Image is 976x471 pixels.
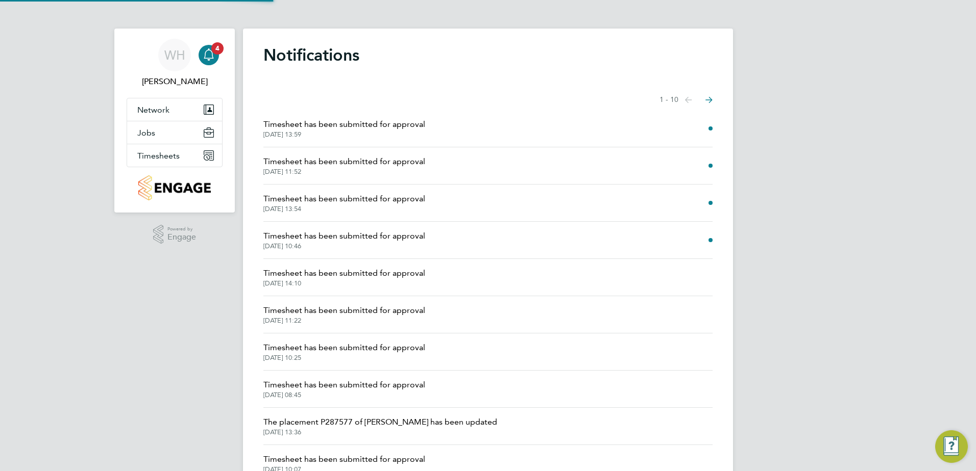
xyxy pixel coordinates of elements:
[164,48,185,62] span: WH
[263,193,425,213] a: Timesheet has been submitted for approval[DATE] 13:54
[263,304,425,317] span: Timesheet has been submitted for approval
[127,144,222,167] button: Timesheets
[263,118,425,139] a: Timesheet has been submitted for approval[DATE] 13:59
[199,39,219,71] a: 4
[138,175,210,200] img: countryside-properties-logo-retina.png
[263,45,713,65] h1: Notifications
[263,379,425,391] span: Timesheet has been submitted for approval
[263,416,497,428] span: The placement P287577 of [PERSON_NAME] has been updated
[137,151,180,161] span: Timesheets
[127,39,223,88] a: WH[PERSON_NAME]
[660,90,713,110] nav: Select page of notifications list
[263,354,425,362] span: [DATE] 10:25
[263,267,425,287] a: Timesheet has been submitted for approval[DATE] 14:10
[263,155,425,176] a: Timesheet has been submitted for approval[DATE] 11:52
[137,128,155,138] span: Jobs
[263,118,425,130] span: Timesheet has been submitted for approval
[263,391,425,399] span: [DATE] 08:45
[263,279,425,287] span: [DATE] 14:10
[263,168,425,176] span: [DATE] 11:52
[114,29,235,213] nav: Main navigation
[127,75,223,88] span: Wayne Harris
[127,98,222,121] button: Network
[660,95,678,105] span: 1 - 10
[263,155,425,168] span: Timesheet has been submitted for approval
[263,453,425,465] span: Timesheet has been submitted for approval
[127,175,223,200] a: Go to home page
[263,379,425,399] a: Timesheet has been submitted for approval[DATE] 08:45
[263,230,425,242] span: Timesheet has been submitted for approval
[263,242,425,250] span: [DATE] 10:46
[263,428,497,436] span: [DATE] 13:36
[153,225,197,244] a: Powered byEngage
[127,121,222,144] button: Jobs
[263,342,425,354] span: Timesheet has been submitted for approval
[263,317,425,325] span: [DATE] 11:22
[211,42,224,55] span: 4
[263,267,425,279] span: Timesheet has been submitted for approval
[137,105,169,115] span: Network
[263,193,425,205] span: Timesheet has been submitted for approval
[167,225,196,233] span: Powered by
[263,130,425,139] span: [DATE] 13:59
[167,233,196,242] span: Engage
[263,205,425,213] span: [DATE] 13:54
[263,342,425,362] a: Timesheet has been submitted for approval[DATE] 10:25
[263,304,425,325] a: Timesheet has been submitted for approval[DATE] 11:22
[263,230,425,250] a: Timesheet has been submitted for approval[DATE] 10:46
[263,416,497,436] a: The placement P287577 of [PERSON_NAME] has been updated[DATE] 13:36
[935,430,968,463] button: Engage Resource Center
